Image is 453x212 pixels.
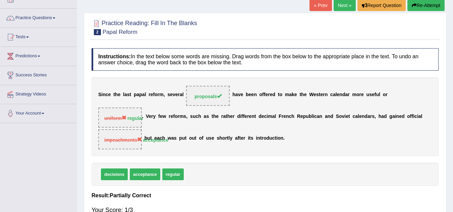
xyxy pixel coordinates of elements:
b: r [225,136,227,141]
b: e [262,114,264,119]
b: a [171,136,174,141]
strong: regular [127,116,143,121]
b: n [280,136,283,141]
b: f [153,92,155,97]
b: r [386,92,387,97]
b: s [369,92,372,97]
b: b [145,136,148,141]
b: R [297,114,300,119]
b: d [259,114,262,119]
b: w [168,136,171,141]
b: e [118,92,120,97]
b: a [345,92,348,97]
b: o [175,114,178,119]
b: r [282,114,283,119]
b: t [319,92,321,97]
b: m [179,114,183,119]
b: , [164,92,165,97]
b: c [160,136,162,141]
b: f [262,92,264,97]
b: d [237,114,240,119]
b: f [243,114,244,119]
b: c [289,114,291,119]
b: y [230,136,232,141]
b: i [240,114,241,119]
h4: Result: [92,193,439,199]
b: u [192,136,195,141]
b: a [180,92,182,97]
b: e [359,114,362,119]
b: a [157,136,160,141]
b: v [342,114,345,119]
b: F [279,114,282,119]
b: i [417,114,418,119]
b: i [313,114,314,119]
b: a [418,114,421,119]
b: e [170,92,173,97]
b: i [395,114,396,119]
b: e [300,114,303,119]
b: t [185,136,186,141]
b: r [149,92,150,97]
b: a [392,114,395,119]
b: e [160,114,163,119]
b: s [209,136,212,141]
b: e [216,114,219,119]
b: o [279,92,282,97]
b: o [199,136,202,141]
b: d [330,114,333,119]
b: l [336,92,337,97]
b: p [303,114,306,119]
b: h [227,114,230,119]
b: i [256,136,257,141]
b: , [186,114,187,119]
span: 2 [94,29,101,35]
span: uniform [104,116,126,121]
b: e [171,114,173,119]
b: a [136,92,139,97]
b: t [278,92,280,97]
b: e [270,92,273,97]
b: r [233,114,234,119]
b: e [314,92,316,97]
b: u [182,136,185,141]
b: r [178,92,180,97]
b: . [283,136,285,141]
b: h [213,114,216,119]
b: c [353,114,355,119]
small: Papal Reform [103,29,137,35]
span: proposals [194,94,222,99]
b: s [217,136,219,141]
b: d [342,92,345,97]
b: t [113,92,115,97]
b: r [169,114,170,119]
b: r [268,92,270,97]
b: f [410,114,412,119]
a: Tests [0,28,77,45]
span: decisions [101,168,128,180]
b: t [150,136,152,141]
b: o [155,92,158,97]
b: r [247,114,249,119]
b: e [244,114,247,119]
b: t [195,136,196,141]
b: i [101,92,103,97]
b: h [162,136,165,141]
b: f [158,114,160,119]
b: n [320,114,323,119]
b: v [238,92,241,97]
b: l [229,136,230,141]
b: S [336,114,339,119]
b: a [272,114,275,119]
b: y [153,114,156,119]
a: Practice Questions [0,9,77,25]
b: l [182,92,184,97]
b: t [299,92,301,97]
b: n [257,136,260,141]
b: s [206,114,209,119]
b: l [312,114,313,119]
b: Instructions: [98,54,131,59]
a: Your Account [0,104,77,121]
span: acceptance [130,168,160,180]
b: a [235,136,238,141]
